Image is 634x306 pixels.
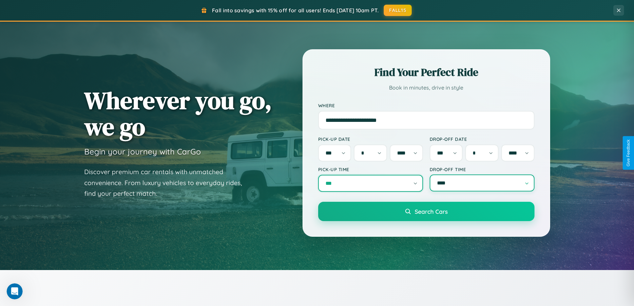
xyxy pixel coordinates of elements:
[318,83,534,93] p: Book in minutes, drive in style
[84,166,251,199] p: Discover premium car rentals with unmatched convenience. From luxury vehicles to everyday rides, ...
[84,147,201,156] h3: Begin your journey with CarGo
[384,5,412,16] button: FALL15
[626,140,631,166] div: Give Feedback
[212,7,379,14] span: Fall into savings with 15% off for all users! Ends [DATE] 10am PT.
[7,283,23,299] iframe: Intercom live chat
[318,136,423,142] label: Pick-up Date
[415,208,448,215] span: Search Cars
[430,136,534,142] label: Drop-off Date
[318,202,534,221] button: Search Cars
[430,166,534,172] label: Drop-off Time
[318,103,534,108] label: Where
[318,65,534,80] h2: Find Your Perfect Ride
[318,166,423,172] label: Pick-up Time
[84,87,272,140] h1: Wherever you go, we go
